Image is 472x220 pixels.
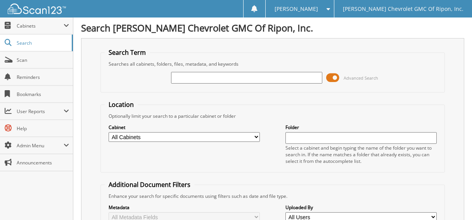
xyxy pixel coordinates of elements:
[17,23,64,29] span: Cabinets
[105,193,440,199] div: Enhance your search for specific documents using filters such as date and file type.
[343,7,463,11] span: [PERSON_NAME] Chevrolet GMC Of Ripon, Inc.
[344,75,378,81] span: Advanced Search
[109,124,259,131] label: Cabinet
[109,204,259,211] label: Metadata
[285,145,436,164] div: Select a cabinet and begin typing the name of the folder you want to search in. If the name match...
[81,21,464,34] h1: Search [PERSON_NAME] Chevrolet GMC Of Ripon, Inc.
[17,108,64,115] span: User Reports
[17,91,69,98] span: Bookmarks
[17,142,64,149] span: Admin Menu
[17,40,68,46] span: Search
[105,61,440,67] div: Searches all cabinets, folders, files, metadata, and keywords
[17,74,69,80] span: Reminders
[285,124,436,131] label: Folder
[17,57,69,63] span: Scan
[17,125,69,132] span: Help
[275,7,318,11] span: [PERSON_NAME]
[105,100,138,109] legend: Location
[285,204,436,211] label: Uploaded By
[105,113,440,119] div: Optionally limit your search to a particular cabinet or folder
[8,3,66,14] img: scan123-logo-white.svg
[17,159,69,166] span: Announcements
[105,180,194,189] legend: Additional Document Filters
[105,48,150,57] legend: Search Term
